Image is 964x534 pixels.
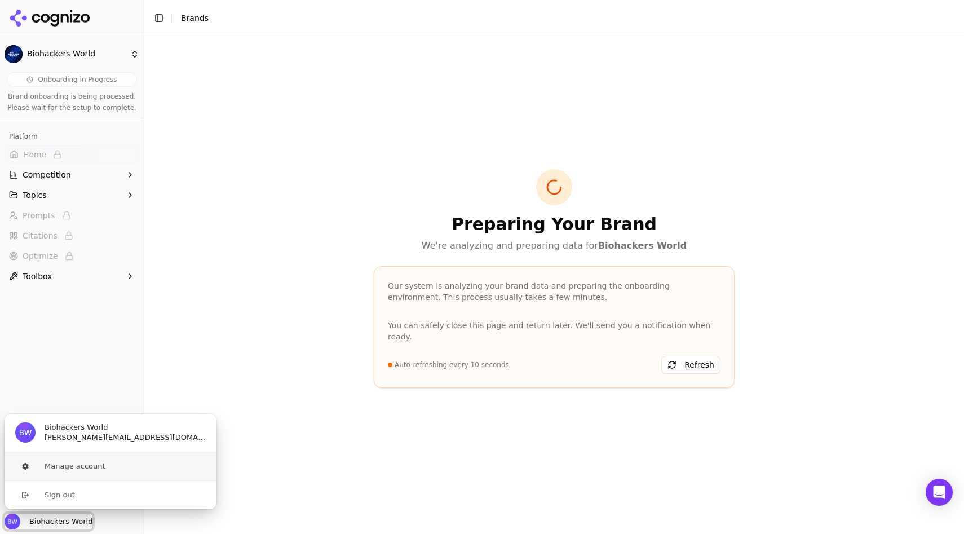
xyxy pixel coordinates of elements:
[23,230,58,241] span: Citations
[181,14,209,23] span: Brands
[23,210,55,221] span: Prompts
[7,91,137,113] p: Brand onboarding is being processed. Please wait for the setup to complete.
[598,240,687,251] strong: Biohackers World
[661,356,720,374] button: Refresh
[388,320,720,342] p: You can safely close this page and return later. We'll send you a notification when ready.
[23,189,47,201] span: Topics
[5,514,20,529] img: Biohackers World
[23,149,46,160] span: Home
[374,239,735,253] p: We're analyzing and preparing data for
[23,271,52,282] span: Toolbox
[388,280,720,303] div: Our system is analyzing your brand data and preparing the onboarding environment. This process us...
[45,422,108,433] span: Biohackers World
[374,214,735,235] h1: Preparing Your Brand
[5,514,92,529] button: Close user button
[181,12,209,24] nav: breadcrumb
[25,517,92,527] span: Biohackers World
[5,45,23,63] img: Biohackers World
[4,452,217,480] button: Manage account
[23,169,71,180] span: Competition
[45,433,206,443] span: [PERSON_NAME][EMAIL_ADDRESS][DOMAIN_NAME]
[395,360,509,369] span: Auto-refreshing every 10 seconds
[23,250,58,262] span: Optimize
[38,75,117,84] span: Onboarding in Progress
[4,480,217,509] button: Sign out
[926,479,953,506] div: Open Intercom Messenger
[5,127,139,145] div: Platform
[27,49,126,59] span: Biohackers World
[5,414,216,509] div: User button popover
[15,422,36,443] img: Biohackers World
